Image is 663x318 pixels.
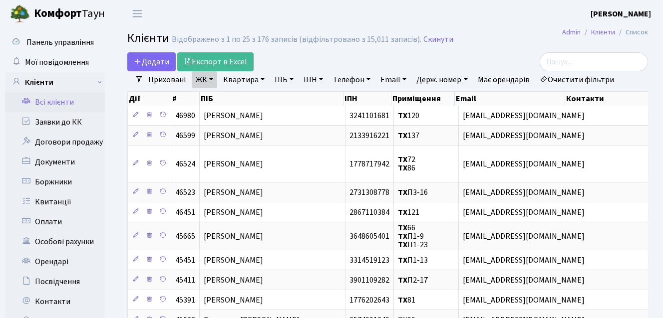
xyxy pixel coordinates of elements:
[219,71,269,88] a: Квартира
[175,110,195,121] span: 46980
[25,57,89,68] span: Мої повідомлення
[171,92,200,106] th: #
[175,130,195,141] span: 46599
[175,207,195,218] span: 46451
[175,275,195,286] span: 45411
[175,295,195,306] span: 45391
[398,222,428,250] span: 66 П1-9 П1-23
[204,187,263,198] span: [PERSON_NAME]
[463,295,585,306] span: [EMAIL_ADDRESS][DOMAIN_NAME]
[615,27,648,38] li: Список
[349,207,389,218] span: 2867110384
[5,52,105,72] a: Мої повідомлення
[192,71,217,88] a: ЖК
[349,159,389,169] span: 1778717942
[398,255,407,266] b: ТХ
[134,56,169,67] span: Додати
[127,52,176,71] a: Додати
[463,255,585,266] span: [EMAIL_ADDRESS][DOMAIN_NAME]
[5,112,105,132] a: Заявки до КК
[349,255,389,266] span: 3314519123
[562,27,581,37] a: Admin
[398,207,407,218] b: ТХ
[204,275,263,286] span: [PERSON_NAME]
[5,172,105,192] a: Боржники
[204,130,263,141] span: [PERSON_NAME]
[423,35,453,44] a: Скинути
[455,92,565,106] th: Email
[329,71,374,88] a: Телефон
[463,159,585,169] span: [EMAIL_ADDRESS][DOMAIN_NAME]
[349,231,389,242] span: 3648605401
[5,92,105,112] a: Всі клієнти
[5,252,105,272] a: Орендарі
[26,37,94,48] span: Панель управління
[349,275,389,286] span: 3901109282
[175,187,195,198] span: 46523
[10,4,30,24] img: logo.png
[175,255,195,266] span: 45451
[204,207,263,218] span: [PERSON_NAME]
[5,72,105,92] a: Клієнти
[5,212,105,232] a: Оплати
[591,8,651,19] b: [PERSON_NAME]
[398,110,419,121] span: 120
[5,272,105,292] a: Посвідчення
[34,5,82,21] b: Комфорт
[343,92,392,106] th: ІПН
[5,32,105,52] a: Панель управління
[349,295,389,306] span: 1776202643
[349,130,389,141] span: 2133916221
[5,292,105,312] a: Контакти
[204,295,263,306] span: [PERSON_NAME]
[591,8,651,20] a: [PERSON_NAME]
[172,35,421,44] div: Відображено з 1 по 25 з 176 записів (відфільтровано з 15,011 записів).
[204,110,263,121] span: [PERSON_NAME]
[463,207,585,218] span: [EMAIL_ADDRESS][DOMAIN_NAME]
[398,295,415,306] span: 81
[127,29,169,47] span: Клієнти
[412,71,471,88] a: Держ. номер
[398,239,407,250] b: ТХ
[398,163,407,174] b: ТХ
[463,187,585,198] span: [EMAIL_ADDRESS][DOMAIN_NAME]
[300,71,327,88] a: ІПН
[591,27,615,37] a: Клієнти
[463,275,585,286] span: [EMAIL_ADDRESS][DOMAIN_NAME]
[175,159,195,169] span: 46524
[144,71,190,88] a: Приховані
[540,52,648,71] input: Пошук...
[398,275,428,286] span: П2-17
[398,130,407,141] b: ТХ
[34,5,105,22] span: Таун
[204,159,263,169] span: [PERSON_NAME]
[398,222,407,233] b: ТХ
[177,52,254,71] a: Експорт в Excel
[463,110,585,121] span: [EMAIL_ADDRESS][DOMAIN_NAME]
[128,92,171,106] th: Дії
[398,130,419,141] span: 137
[5,132,105,152] a: Договори продажу
[398,275,407,286] b: ТХ
[349,187,389,198] span: 2731308778
[175,231,195,242] span: 45665
[200,92,343,106] th: ПІБ
[349,110,389,121] span: 3241101681
[5,192,105,212] a: Квитанції
[398,187,407,198] b: ТХ
[391,92,455,106] th: Приміщення
[398,207,419,218] span: 121
[547,22,663,43] nav: breadcrumb
[398,110,407,121] b: ТХ
[376,71,410,88] a: Email
[204,255,263,266] span: [PERSON_NAME]
[463,130,585,141] span: [EMAIL_ADDRESS][DOMAIN_NAME]
[125,5,150,22] button: Переключити навігацію
[398,255,428,266] span: П1-13
[271,71,298,88] a: ПІБ
[5,232,105,252] a: Особові рахунки
[463,231,585,242] span: [EMAIL_ADDRESS][DOMAIN_NAME]
[398,154,407,165] b: ТХ
[398,187,428,198] span: П3-16
[536,71,618,88] a: Очистити фільтри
